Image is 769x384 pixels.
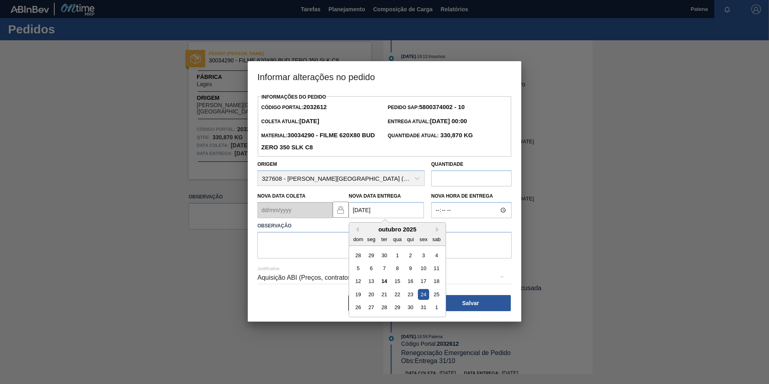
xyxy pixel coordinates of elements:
div: Choose sexta-feira, 3 de outubro de 2025 [418,250,429,261]
div: Choose segunda-feira, 29 de setembro de 2025 [366,250,377,261]
span: Quantidade Atual: [388,133,473,138]
strong: [DATE] [299,118,319,124]
img: locked [336,205,345,215]
strong: 2032612 [303,103,327,110]
div: Choose terça-feira, 14 de outubro de 2025 [379,276,390,287]
div: Choose domingo, 28 de setembro de 2025 [353,250,364,261]
strong: 30034290 - FILME 620X80 BUD ZERO 350 SLK C8 [261,132,375,151]
div: Choose quarta-feira, 1 de outubro de 2025 [392,250,403,261]
label: Origem [257,161,277,167]
div: Choose quarta-feira, 15 de outubro de 2025 [392,276,403,287]
label: Nova Data Entrega [349,193,401,199]
div: Choose sábado, 18 de outubro de 2025 [431,276,442,287]
span: Pedido SAP: [388,105,465,110]
button: Previous Month [353,227,359,232]
div: Choose sábado, 4 de outubro de 2025 [431,250,442,261]
button: Fechar [348,295,429,311]
div: sab [431,234,442,245]
div: month 2025-10 [352,249,443,314]
div: dom [353,234,364,245]
div: Choose quinta-feira, 9 de outubro de 2025 [405,263,416,274]
div: Choose segunda-feira, 20 de outubro de 2025 [366,289,377,300]
strong: 5800374002 - 10 [419,103,465,110]
div: Choose segunda-feira, 27 de outubro de 2025 [366,302,377,313]
div: Choose domingo, 12 de outubro de 2025 [353,276,364,287]
div: Choose quinta-feira, 16 de outubro de 2025 [405,276,416,287]
div: Choose terça-feira, 30 de setembro de 2025 [379,250,390,261]
div: Choose quarta-feira, 29 de outubro de 2025 [392,302,403,313]
div: Choose domingo, 26 de outubro de 2025 [353,302,364,313]
div: Choose terça-feira, 7 de outubro de 2025 [379,263,390,274]
div: Choose sexta-feira, 17 de outubro de 2025 [418,276,429,287]
div: Choose domingo, 19 de outubro de 2025 [353,289,364,300]
div: Choose terça-feira, 21 de outubro de 2025 [379,289,390,300]
input: dd/mm/yyyy [349,202,424,218]
div: ter [379,234,390,245]
input: dd/mm/yyyy [257,202,333,218]
div: Choose quarta-feira, 22 de outubro de 2025 [392,289,403,300]
div: Choose segunda-feira, 6 de outubro de 2025 [366,263,377,274]
div: Choose quinta-feira, 2 de outubro de 2025 [405,250,416,261]
div: Choose sexta-feira, 10 de outubro de 2025 [418,263,429,274]
div: Choose sábado, 1 de novembro de 2025 [431,302,442,313]
div: Choose terça-feira, 28 de outubro de 2025 [379,302,390,313]
h3: Informar alterações no pedido [248,61,521,92]
button: Next Month [436,227,442,232]
span: Material: [261,133,375,151]
div: outubro 2025 [349,226,446,233]
div: Choose quinta-feira, 30 de outubro de 2025 [405,302,416,313]
button: Salvar [430,295,511,311]
div: qui [405,234,416,245]
div: Aquisição ABI (Preços, contratos, etc.) [257,266,512,289]
label: Nova Hora de Entrega [431,190,512,202]
strong: 330,870 KG [439,132,473,138]
label: Observação [257,220,512,232]
div: Choose sexta-feira, 24 de outubro de 2025 [418,289,429,300]
span: Código Portal: [261,105,327,110]
label: Informações do Pedido [261,94,326,100]
label: Quantidade [431,161,463,167]
span: Coleta Atual: [261,119,319,124]
span: Entrega Atual: [388,119,467,124]
div: qua [392,234,403,245]
div: Choose domingo, 5 de outubro de 2025 [353,263,364,274]
div: Choose sábado, 25 de outubro de 2025 [431,289,442,300]
div: Choose segunda-feira, 13 de outubro de 2025 [366,276,377,287]
button: locked [333,202,349,218]
div: Choose sexta-feira, 31 de outubro de 2025 [418,302,429,313]
label: Nova Data Coleta [257,193,306,199]
div: Choose quinta-feira, 23 de outubro de 2025 [405,289,416,300]
div: Choose quarta-feira, 8 de outubro de 2025 [392,263,403,274]
div: sex [418,234,429,245]
div: Choose sábado, 11 de outubro de 2025 [431,263,442,274]
div: seg [366,234,377,245]
strong: [DATE] 00:00 [430,118,467,124]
